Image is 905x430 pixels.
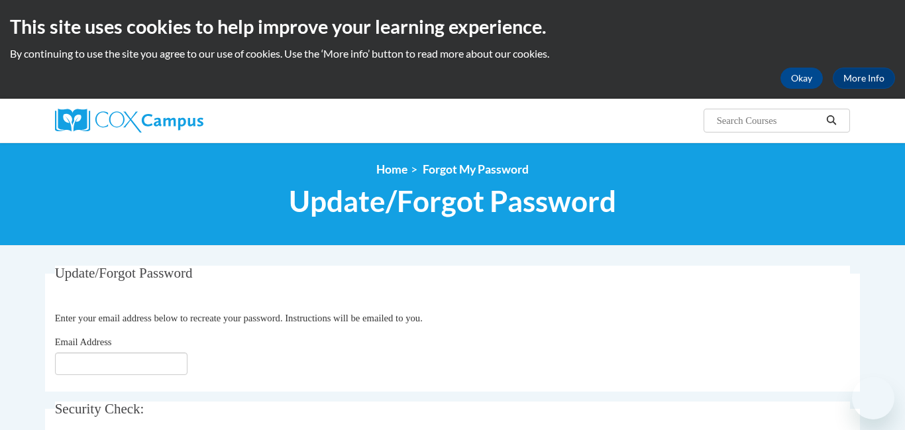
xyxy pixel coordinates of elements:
[822,113,841,129] button: Search
[55,313,423,323] span: Enter your email address below to recreate your password. Instructions will be emailed to you.
[55,337,112,347] span: Email Address
[10,13,895,40] h2: This site uses cookies to help improve your learning experience.
[376,162,407,176] a: Home
[716,113,822,129] input: Search Courses
[780,68,823,89] button: Okay
[55,401,144,417] span: Security Check:
[55,109,307,133] a: Cox Campus
[852,377,894,419] iframe: Button to launch messaging window
[10,46,895,61] p: By continuing to use the site you agree to our use of cookies. Use the ‘More info’ button to read...
[55,109,203,133] img: Cox Campus
[289,184,616,219] span: Update/Forgot Password
[55,352,187,375] input: Email
[423,162,529,176] span: Forgot My Password
[833,68,895,89] a: More Info
[55,265,193,281] span: Update/Forgot Password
